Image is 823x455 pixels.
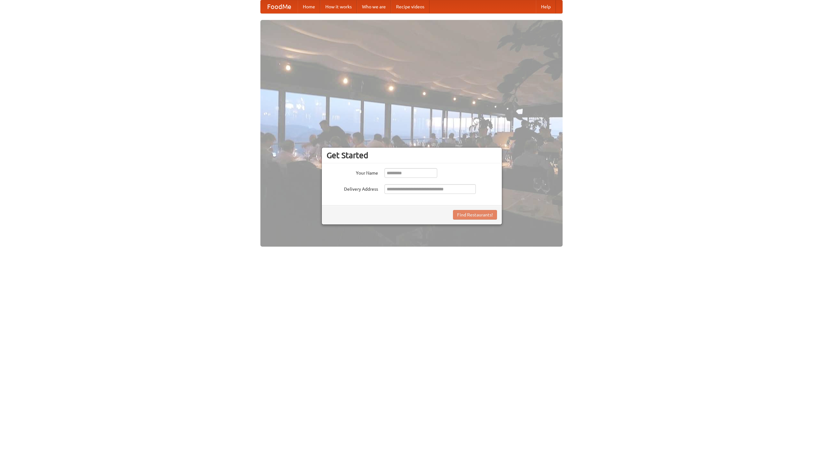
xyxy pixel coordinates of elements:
button: Find Restaurants! [453,210,497,220]
h3: Get Started [327,150,497,160]
a: Recipe videos [391,0,430,13]
a: Who we are [357,0,391,13]
a: Help [536,0,556,13]
a: Home [298,0,320,13]
a: FoodMe [261,0,298,13]
a: How it works [320,0,357,13]
label: Your Name [327,168,378,176]
label: Delivery Address [327,184,378,192]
